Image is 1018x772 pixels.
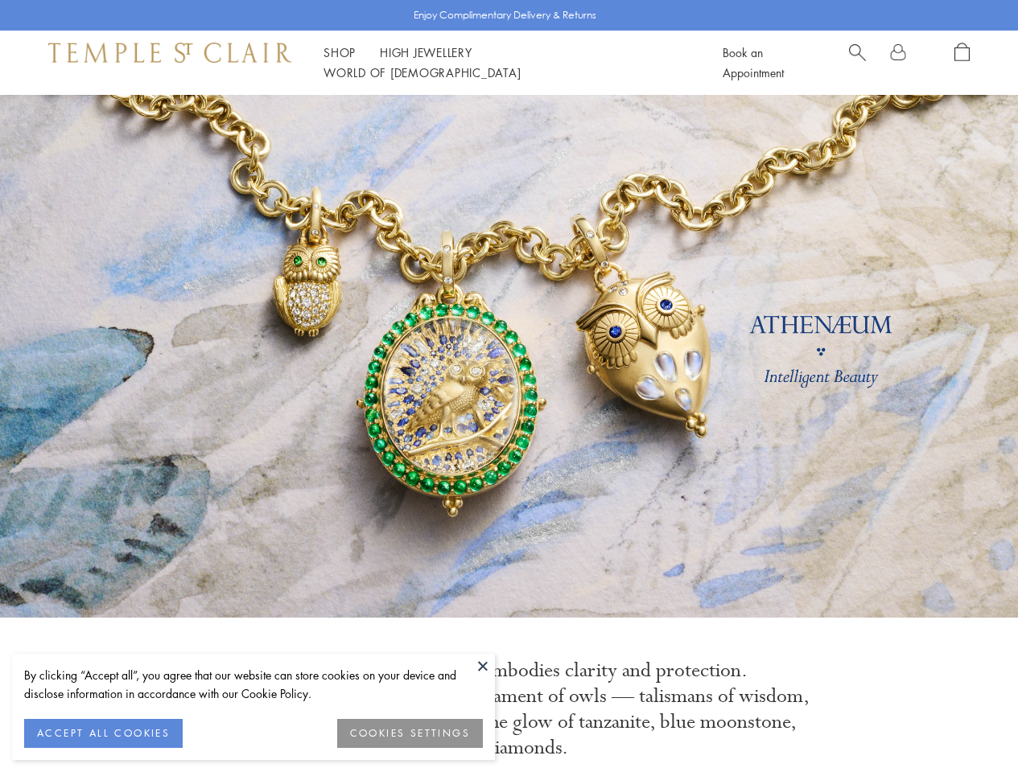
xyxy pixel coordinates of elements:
img: Temple St. Clair [48,43,291,62]
a: High JewelleryHigh Jewellery [380,44,472,60]
div: By clicking “Accept all”, you agree that our website can store cookies on your device and disclos... [24,666,483,703]
p: Enjoy Complimentary Delivery & Returns [414,7,596,23]
button: COOKIES SETTINGS [337,719,483,748]
a: Book an Appointment [723,44,784,80]
p: Sacred to Athena, the owl embodies clarity and protection. [PERSON_NAME] presents a parliament of... [208,658,811,761]
button: ACCEPT ALL COOKIES [24,719,183,748]
a: Search [849,43,866,83]
a: ShopShop [324,44,356,60]
nav: Main navigation [324,43,686,83]
a: Open Shopping Bag [954,43,970,83]
a: World of [DEMOGRAPHIC_DATA]World of [DEMOGRAPHIC_DATA] [324,64,521,80]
